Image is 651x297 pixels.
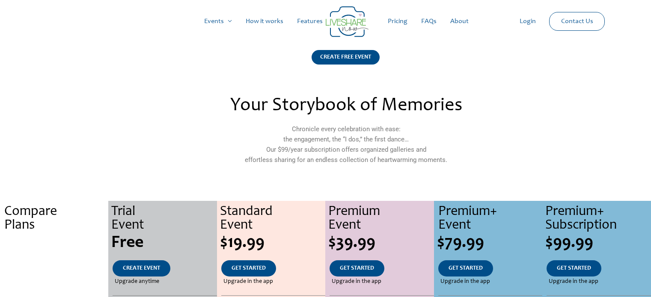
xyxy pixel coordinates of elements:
a: Pricing [381,8,414,35]
div: $19.99 [220,235,325,252]
p: Chronicle every celebration with ease: the engagement, the “I dos,” the first dance… Our $99/year... [161,124,531,165]
a: Contact Us [554,12,600,30]
span: Upgrade in the app [549,276,598,287]
h2: Your Storybook of Memories [161,97,531,115]
div: Standard Event [220,205,325,232]
div: Compare Plans [4,205,108,232]
a: Login [513,8,543,35]
div: Premium+ Subscription [545,205,651,232]
a: Events [197,8,239,35]
div: Trial Event [111,205,217,232]
span: Upgrade in the app [440,276,490,287]
span: Upgrade anytime [115,276,159,287]
span: . [52,235,56,252]
span: Upgrade in the app [223,276,273,287]
a: . [43,260,65,276]
span: GET STARTED [449,265,483,271]
a: Features [290,8,330,35]
span: CREATE EVENT [123,265,160,271]
span: GET STARTED [557,265,591,271]
a: FAQs [414,8,443,35]
div: $99.99 [545,235,651,252]
div: Free [111,235,217,252]
span: Upgrade in the app [332,276,381,287]
a: CREATE EVENT [113,260,170,276]
span: . [54,265,55,271]
div: CREATE FREE EVENT [312,50,380,65]
div: $39.99 [328,235,434,252]
nav: Site Navigation [15,8,636,35]
a: GET STARTED [438,260,493,276]
a: How it works [239,8,290,35]
div: Premium Event [328,205,434,232]
span: . [54,279,55,285]
div: Premium+ Event [438,205,542,232]
img: Group 14 | Live Photo Slideshow for Events | Create Free Events Album for Any Occasion [326,6,369,37]
a: GET STARTED [221,260,276,276]
span: GET STARTED [232,265,266,271]
a: CREATE FREE EVENT [312,50,380,75]
a: GET STARTED [547,260,601,276]
a: GET STARTED [330,260,384,276]
div: $79.99 [437,235,542,252]
span: GET STARTED [340,265,374,271]
a: About [443,8,476,35]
